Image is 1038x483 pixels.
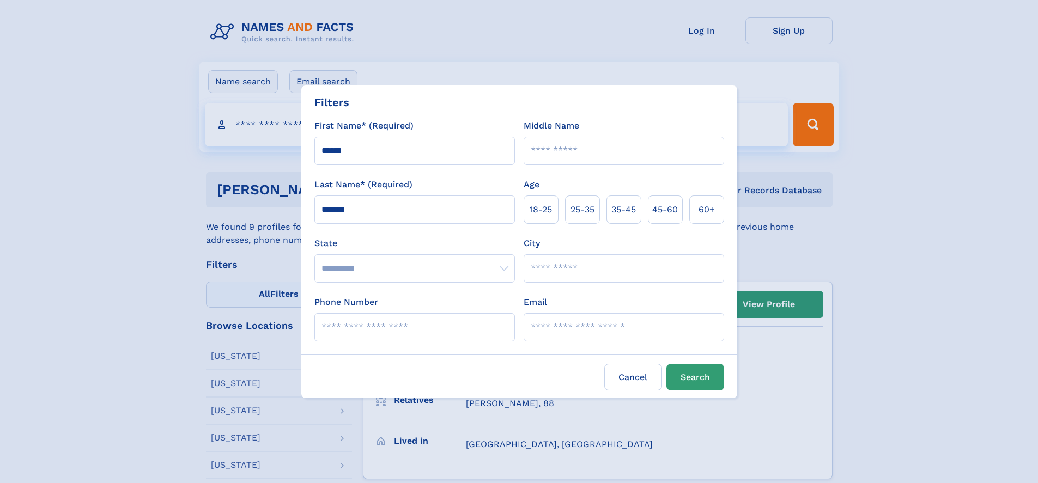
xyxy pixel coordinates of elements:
[524,237,540,250] label: City
[314,237,515,250] label: State
[570,203,594,216] span: 25‑35
[666,364,724,390] button: Search
[314,296,378,309] label: Phone Number
[611,203,636,216] span: 35‑45
[524,296,547,309] label: Email
[524,178,539,191] label: Age
[530,203,552,216] span: 18‑25
[314,94,349,111] div: Filters
[652,203,678,216] span: 45‑60
[604,364,662,390] label: Cancel
[524,119,579,132] label: Middle Name
[314,119,414,132] label: First Name* (Required)
[699,203,715,216] span: 60+
[314,178,412,191] label: Last Name* (Required)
